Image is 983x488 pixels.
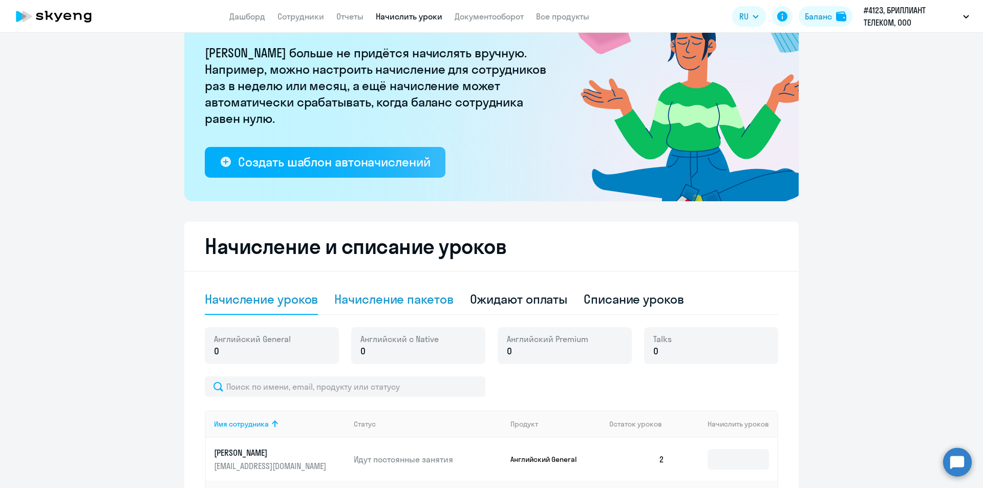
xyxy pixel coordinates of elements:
[205,376,485,397] input: Поиск по имени, email, продукту или статусу
[214,419,346,429] div: Имя сотрудника
[673,410,777,438] th: Начислить уроков
[214,345,219,358] span: 0
[238,154,430,170] div: Создать шаблон автоначислений
[510,419,538,429] div: Продукт
[214,447,346,472] a: [PERSON_NAME][EMAIL_ADDRESS][DOMAIN_NAME]
[214,333,291,345] span: Английский General
[609,419,662,429] span: Остаток уроков
[376,11,442,22] a: Начислить уроки
[653,333,672,345] span: Talks
[455,11,524,22] a: Документооборот
[584,291,684,307] div: Списание уроков
[601,438,673,481] td: 2
[336,11,364,22] a: Отчеты
[859,4,974,29] button: #4123, БРИЛЛИАНТ ТЕЛЕКОМ, ООО
[214,447,329,458] p: [PERSON_NAME]
[507,333,588,345] span: Английский Premium
[653,345,658,358] span: 0
[334,291,453,307] div: Начисление пакетов
[205,147,445,178] button: Создать шаблон автоначислений
[229,11,265,22] a: Дашборд
[507,345,512,358] span: 0
[354,419,502,429] div: Статус
[609,419,673,429] div: Остаток уроков
[799,6,852,27] button: Балансbalance
[214,419,269,429] div: Имя сотрудника
[354,419,376,429] div: Статус
[510,455,587,464] p: Английский General
[205,45,553,126] p: [PERSON_NAME] больше не придётся начислять вручную. Например, можно настроить начисление для сотр...
[205,234,778,259] h2: Начисление и списание уроков
[277,11,324,22] a: Сотрудники
[739,10,749,23] span: RU
[214,460,329,472] p: [EMAIL_ADDRESS][DOMAIN_NAME]
[732,6,766,27] button: RU
[536,11,589,22] a: Все продукты
[354,454,502,465] p: Идут постоянные занятия
[470,291,568,307] div: Ожидают оплаты
[864,4,959,29] p: #4123, БРИЛЛИАНТ ТЕЛЕКОМ, ООО
[360,333,439,345] span: Английский с Native
[205,291,318,307] div: Начисление уроков
[360,345,366,358] span: 0
[510,419,602,429] div: Продукт
[805,10,832,23] div: Баланс
[836,11,846,22] img: balance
